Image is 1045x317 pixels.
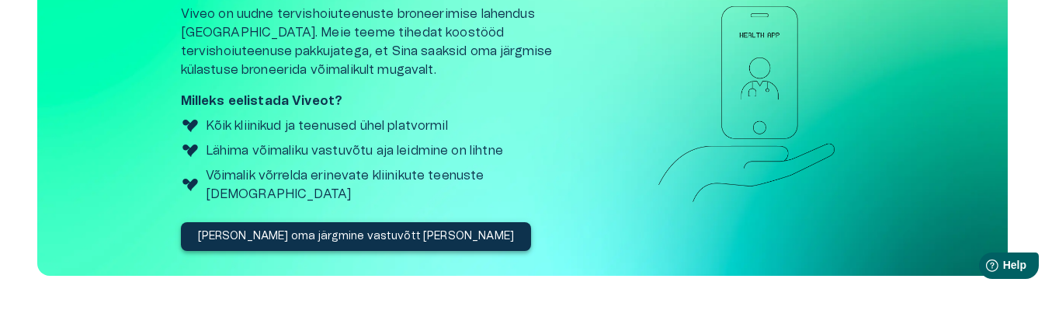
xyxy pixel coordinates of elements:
[181,176,200,194] img: Viveo logo
[181,141,200,160] img: Viveo logo
[206,117,448,135] p: Kõik kliinikud ja teenused ühel platvormil
[206,141,503,160] p: Lähima võimaliku vastuvõtu aja leidmine on lihtne
[181,5,592,79] p: Viveo on uudne tervishoiuteenuste broneerimise lahendus [GEOGRAPHIC_DATA]. Meie teeme tihedat koo...
[181,222,532,251] button: [PERSON_NAME] oma järgmine vastuvõtt [PERSON_NAME]
[181,92,592,110] p: Milleks eelistada Viveot?
[198,228,515,245] p: [PERSON_NAME] oma järgmine vastuvõtt [PERSON_NAME]
[924,246,1045,290] iframe: Help widget launcher
[206,166,592,204] p: Võimalik võrrelda erinevate kliinikute teenuste [DEMOGRAPHIC_DATA]
[181,117,200,135] img: Viveo logo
